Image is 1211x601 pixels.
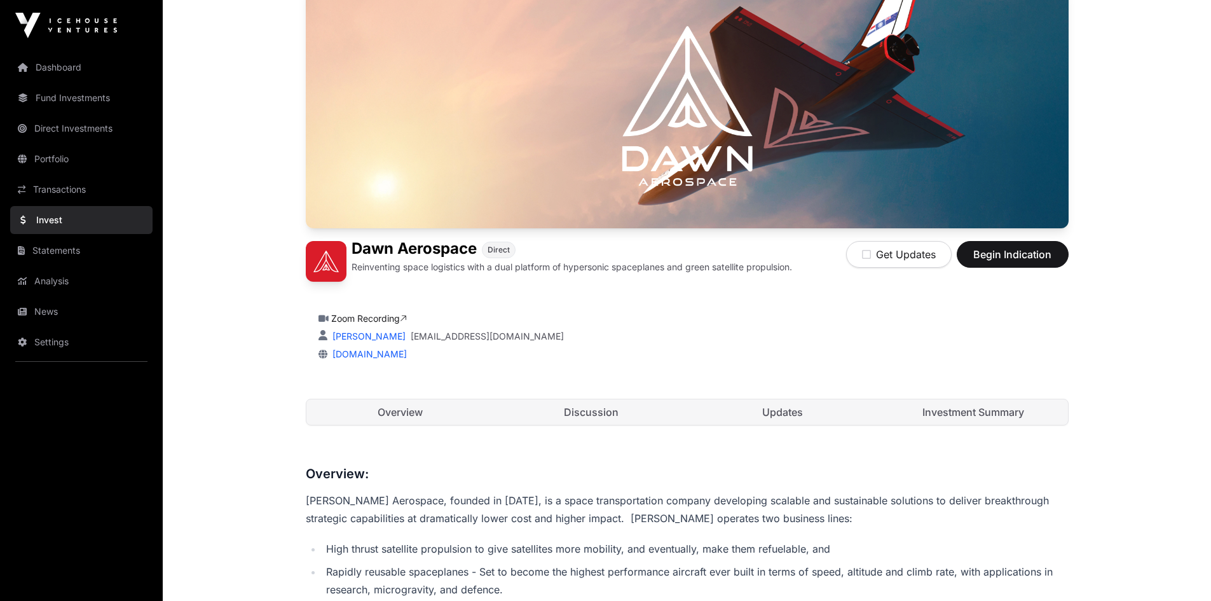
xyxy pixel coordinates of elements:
[10,206,153,234] a: Invest
[879,399,1068,425] a: Investment Summary
[10,328,153,356] a: Settings
[306,492,1069,527] p: [PERSON_NAME] Aerospace, founded in [DATE], is a space transportation company developing scalable...
[957,254,1069,266] a: Begin Indication
[1147,540,1211,601] iframe: Chat Widget
[10,298,153,326] a: News
[322,540,1069,558] li: High thrust satellite propulsion to give satellites more mobility, and eventually, make them refu...
[957,241,1069,268] button: Begin Indication
[352,241,477,258] h1: Dawn Aerospace
[306,241,346,282] img: Dawn Aerospace
[10,267,153,295] a: Analysis
[306,399,495,425] a: Overview
[973,247,1053,262] span: Begin Indication
[10,114,153,142] a: Direct Investments
[10,145,153,173] a: Portfolio
[322,563,1069,598] li: Rapidly reusable spaceplanes - Set to become the highest performance aircraft ever built in terms...
[330,331,406,342] a: [PERSON_NAME]
[15,13,117,38] img: Icehouse Ventures Logo
[10,53,153,81] a: Dashboard
[411,330,564,343] a: [EMAIL_ADDRESS][DOMAIN_NAME]
[10,84,153,112] a: Fund Investments
[846,241,952,268] button: Get Updates
[688,399,877,425] a: Updates
[306,399,1068,425] nav: Tabs
[10,237,153,265] a: Statements
[10,176,153,204] a: Transactions
[497,399,686,425] a: Discussion
[331,313,407,324] a: Zoom Recording
[306,464,1069,484] h3: Overview:
[352,261,792,273] p: Reinventing space logistics with a dual platform of hypersonic spaceplanes and green satellite pr...
[488,245,510,255] span: Direct
[327,349,407,359] a: [DOMAIN_NAME]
